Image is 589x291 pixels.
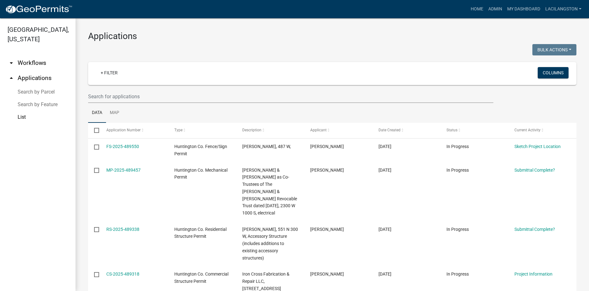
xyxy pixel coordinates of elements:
[88,31,576,42] h3: Applications
[242,144,291,149] span: Nathan N Tyler, 487 W,
[310,144,344,149] span: Nathan Tyler
[174,168,227,180] span: Huntington Co. Mechanical Permit
[379,227,391,232] span: 10/07/2025
[379,271,391,277] span: 10/07/2025
[8,59,15,67] i: arrow_drop_down
[106,128,141,132] span: Application Number
[242,227,298,260] span: Bruner, Benjamin R, 551 N 300 W, Accessory Structure (includes additions to existing accessory st...
[242,168,297,216] span: Campbell, Richard D & Karen S Campbell as Co-Trustees of The Richard D Campbell & Karen S Campbel...
[106,144,139,149] a: FS-2025-489550
[440,123,508,138] datatable-header-cell: Status
[514,271,553,277] a: Project Information
[174,144,227,156] span: Huntington Co. Fence/Sign Permit
[100,123,168,138] datatable-header-cell: Application Number
[505,3,543,15] a: My Dashboard
[174,227,227,239] span: Huntington Co. Residential Structure Permit
[538,67,569,78] button: Columns
[96,67,123,78] a: + Filter
[242,128,261,132] span: Description
[106,103,123,123] a: Map
[106,227,139,232] a: RS-2025-489338
[379,144,391,149] span: 10/08/2025
[88,123,100,138] datatable-header-cell: Select
[310,168,344,173] span: RICHARD D CAMPBELL
[88,90,493,103] input: Search for applications
[543,3,584,15] a: LaciLangston
[168,123,236,138] datatable-header-cell: Type
[446,144,469,149] span: In Progress
[236,123,304,138] datatable-header-cell: Description
[379,168,391,173] span: 10/07/2025
[446,227,469,232] span: In Progress
[514,168,555,173] a: Submittal Complete?
[508,123,576,138] datatable-header-cell: Current Activity
[372,123,440,138] datatable-header-cell: Date Created
[310,128,327,132] span: Applicant
[106,168,141,173] a: MP-2025-489457
[379,128,401,132] span: Date Created
[468,3,486,15] a: Home
[446,271,469,277] span: In Progress
[174,128,182,132] span: Type
[310,227,344,232] span: LEANDER SCHWARTZ
[88,103,106,123] a: Data
[514,144,561,149] a: Sketch Project Location
[310,271,344,277] span: Brandon D Jackson
[532,44,576,55] button: Bulk Actions
[446,168,469,173] span: In Progress
[304,123,372,138] datatable-header-cell: Applicant
[514,128,541,132] span: Current Activity
[174,271,228,284] span: Huntington Co. Commercial Structure Permit
[8,74,15,82] i: arrow_drop_up
[486,3,505,15] a: Admin
[446,128,457,132] span: Status
[514,227,555,232] a: Submittal Complete?
[106,271,139,277] a: CS-2025-489318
